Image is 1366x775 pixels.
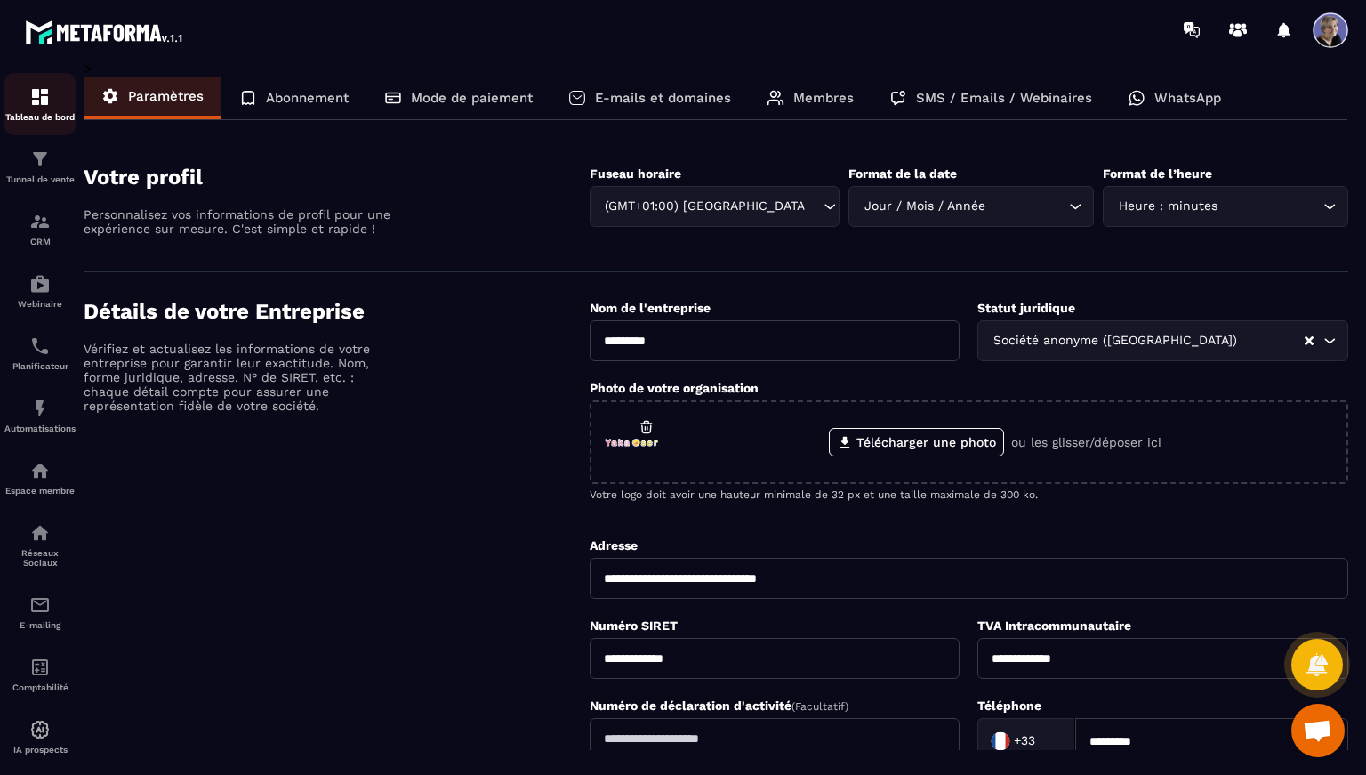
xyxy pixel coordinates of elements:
p: Tableau de bord [4,112,76,122]
img: Country Flag [983,723,1018,759]
p: Votre logo doit avoir une hauteur minimale de 32 px et une taille maximale de 300 ko. [590,488,1348,501]
p: IA prospects [4,745,76,755]
p: Abonnement [266,90,349,106]
img: scheduler [29,335,51,357]
div: Search for option [1103,186,1348,227]
img: formation [29,211,51,232]
label: Photo de votre organisation [590,381,759,395]
img: automations [29,273,51,295]
h4: Détails de votre Entreprise [84,299,590,324]
span: Heure : minutes [1114,197,1221,216]
p: Réseaux Sociaux [4,548,76,568]
p: SMS / Emails / Webinaires [916,90,1092,106]
button: Clear Selected [1305,335,1314,348]
p: Vérifiez et actualisez les informations de votre entreprise pour garantir leur exactitude. Nom, f... [84,342,395,413]
label: Numéro de déclaration d'activité [590,698,848,713]
p: Personnalisez vos informations de profil pour une expérience sur mesure. C'est simple et rapide ! [84,207,395,236]
img: email [29,594,51,616]
input: Search for option [806,197,819,216]
p: Comptabilité [4,682,76,692]
p: CRM [4,237,76,246]
input: Search for option [989,197,1065,216]
a: Ouvrir le chat [1291,704,1345,757]
span: Jour / Mois / Année [860,197,989,216]
p: ou les glisser/déposer ici [1011,435,1161,449]
h4: Votre profil [84,165,590,190]
img: social-network [29,522,51,544]
p: WhatsApp [1154,90,1221,106]
p: Webinaire [4,299,76,309]
p: Tunnel de vente [4,174,76,184]
span: +33 [1014,732,1035,750]
img: formation [29,149,51,170]
p: E-mailing [4,620,76,630]
img: automations [29,398,51,419]
p: Mode de paiement [411,90,533,106]
p: Automatisations [4,424,76,433]
a: automationsautomationsWebinaire [4,260,76,322]
a: automationsautomationsAutomatisations [4,384,76,447]
p: Planificateur [4,361,76,371]
a: automationsautomationsEspace membre [4,447,76,509]
label: Statut juridique [977,301,1075,315]
p: Paramètres [128,88,204,104]
p: Membres [793,90,854,106]
span: (GMT+01:00) [GEOGRAPHIC_DATA] [601,197,807,216]
input: Search for option [1241,331,1303,351]
label: Format de la date [848,166,957,181]
span: Société anonyme ([GEOGRAPHIC_DATA]) [989,331,1241,351]
input: Search for option [1039,728,1057,755]
label: Nom de l'entreprise [590,301,711,315]
label: Télécharger une photo [829,428,1004,456]
p: Espace membre [4,486,76,496]
img: formation [29,86,51,108]
div: Search for option [977,718,1075,764]
img: logo [25,16,185,48]
input: Search for option [1221,197,1319,216]
label: Numéro SIRET [590,618,678,633]
a: social-networksocial-networkRéseaux Sociaux [4,509,76,581]
img: automations [29,719,51,740]
a: accountantaccountantComptabilité [4,643,76,706]
a: emailemailE-mailing [4,581,76,643]
a: schedulerschedulerPlanificateur [4,322,76,384]
div: Search for option [590,186,840,227]
img: automations [29,460,51,481]
div: Search for option [848,186,1094,227]
label: Téléphone [977,698,1041,713]
p: E-mails et domaines [595,90,731,106]
label: Format de l’heure [1103,166,1212,181]
label: TVA Intracommunautaire [977,618,1131,633]
label: Fuseau horaire [590,166,681,181]
div: Search for option [977,320,1348,361]
a: formationformationCRM [4,198,76,260]
label: Adresse [590,538,638,553]
a: formationformationTableau de bord [4,73,76,135]
span: (Facultatif) [791,700,848,713]
a: formationformationTunnel de vente [4,135,76,198]
img: accountant [29,657,51,678]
